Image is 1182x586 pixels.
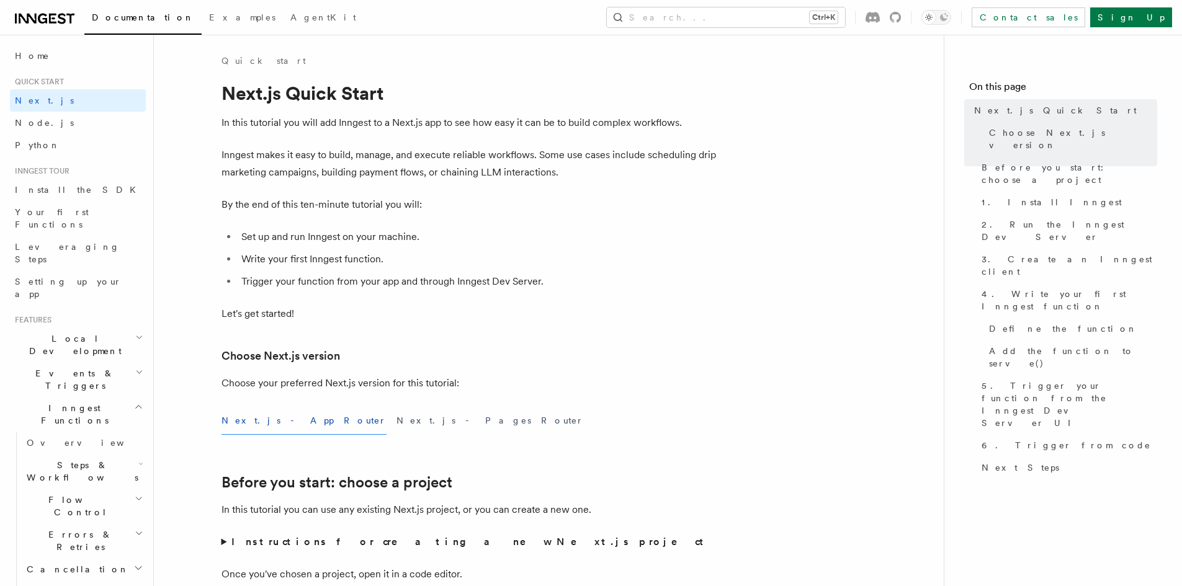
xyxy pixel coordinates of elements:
a: Next Steps [977,456,1157,479]
button: Events & Triggers [10,362,146,397]
h1: Next.js Quick Start [222,82,718,104]
p: Choose your preferred Next.js version for this tutorial: [222,375,718,392]
a: Your first Functions [10,201,146,236]
p: Once you've chosen a project, open it in a code editor. [222,566,718,583]
a: AgentKit [283,4,364,33]
span: Documentation [92,12,194,22]
button: Inngest Functions [10,397,146,432]
a: 4. Write your first Inngest function [977,283,1157,317]
a: Choose Next.js version [222,347,340,365]
span: 6. Trigger from code [982,439,1151,451]
span: 2. Run the Inngest Dev Server [982,218,1157,243]
a: Add the function to serve() [984,340,1157,375]
strong: Instructions for creating a new Next.js project [231,536,709,548]
span: 4. Write your first Inngest function [982,288,1157,313]
span: Overview [27,438,154,448]
button: Errors & Retries [22,523,146,558]
summary: Instructions for creating a new Next.js project [222,533,718,551]
span: Add the function to serve() [989,345,1157,370]
a: Before you start: choose a project [977,156,1157,191]
span: Quick start [10,77,64,87]
span: 3. Create an Inngest client [982,253,1157,278]
span: Local Development [10,332,135,357]
a: Sign Up [1090,7,1172,27]
span: Node.js [15,118,74,128]
span: Flow Control [22,494,135,518]
a: 1. Install Inngest [977,191,1157,213]
a: Quick start [222,55,306,67]
a: Setting up your app [10,270,146,305]
span: Leveraging Steps [15,242,120,264]
a: Documentation [84,4,202,35]
kbd: Ctrl+K [810,11,838,24]
a: Choose Next.js version [984,122,1157,156]
span: Examples [209,12,275,22]
button: Steps & Workflows [22,454,146,489]
span: Inngest Functions [10,402,134,427]
button: Search...Ctrl+K [607,7,845,27]
a: 6. Trigger from code [977,434,1157,456]
a: Node.js [10,112,146,134]
p: In this tutorial you can use any existing Next.js project, or you can create a new one. [222,501,718,518]
a: Before you start: choose a project [222,474,452,491]
span: Features [10,315,51,325]
span: Next.js [15,95,74,105]
span: Events & Triggers [10,367,135,392]
a: Next.js Quick Start [969,99,1157,122]
span: Cancellation [22,563,129,575]
span: Inngest tour [10,166,69,176]
li: Write your first Inngest function. [238,251,718,268]
a: Overview [22,432,146,454]
span: Install the SDK [15,185,143,195]
button: Local Development [10,327,146,362]
p: Inngest makes it easy to build, manage, and execute reliable workflows. Some use cases include sc... [222,146,718,181]
button: Toggle dark mode [921,10,951,25]
a: Python [10,134,146,156]
li: Set up and run Inngest on your machine. [238,228,718,246]
span: Before you start: choose a project [982,161,1157,186]
a: Next.js [10,89,146,112]
span: Home [15,50,50,62]
a: 5. Trigger your function from the Inngest Dev Server UI [977,375,1157,434]
span: Setting up your app [15,277,122,299]
button: Flow Control [22,489,146,523]
li: Trigger your function from your app and through Inngest Dev Server. [238,273,718,290]
span: Steps & Workflows [22,459,138,484]
span: Choose Next.js version [989,127,1157,151]
span: Next Steps [982,461,1059,474]
span: 1. Install Inngest [982,196,1122,208]
button: Cancellation [22,558,146,580]
p: Let's get started! [222,305,718,322]
a: Leveraging Steps [10,236,146,270]
span: AgentKit [290,12,356,22]
a: Home [10,45,146,67]
a: 2. Run the Inngest Dev Server [977,213,1157,248]
span: 5. Trigger your function from the Inngest Dev Server UI [982,380,1157,429]
p: By the end of this ten-minute tutorial you will: [222,196,718,213]
a: Examples [202,4,283,33]
h4: On this page [969,79,1157,99]
span: Errors & Retries [22,528,135,553]
a: Contact sales [972,7,1085,27]
a: 3. Create an Inngest client [977,248,1157,283]
span: Python [15,140,60,150]
p: In this tutorial you will add Inngest to a Next.js app to see how easy it can be to build complex... [222,114,718,131]
span: Define the function [989,322,1137,335]
span: Your first Functions [15,207,89,229]
a: Define the function [984,317,1157,340]
button: Next.js - Pages Router [396,407,584,435]
button: Next.js - App Router [222,407,387,435]
span: Next.js Quick Start [974,104,1137,117]
a: Install the SDK [10,179,146,201]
